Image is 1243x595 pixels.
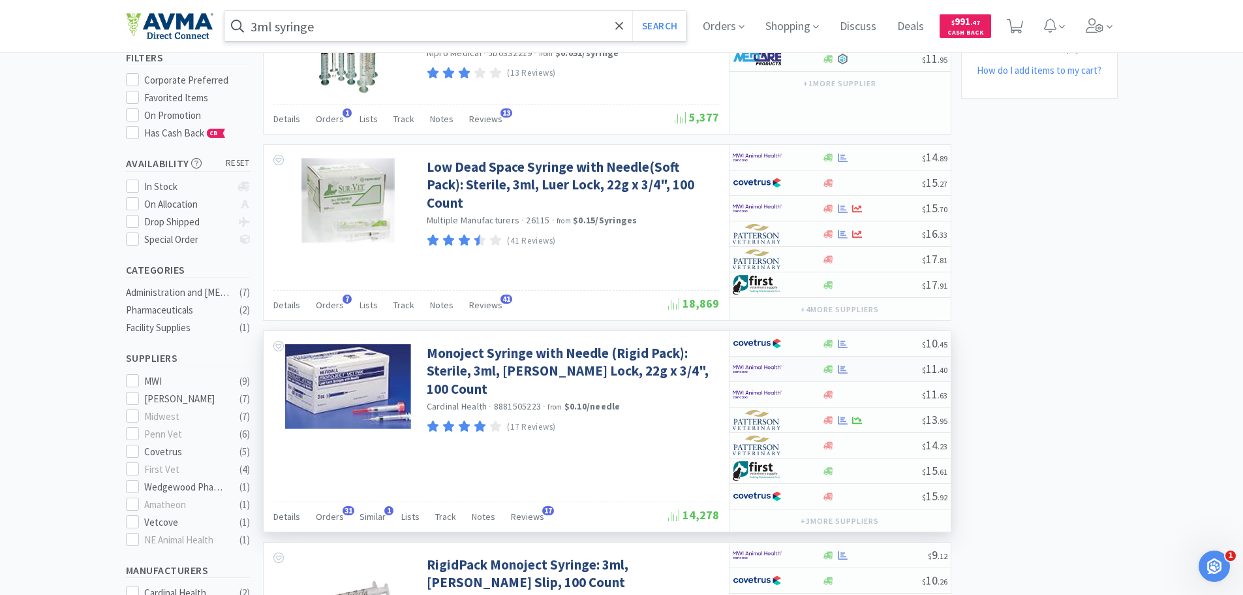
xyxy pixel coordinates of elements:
[144,374,225,389] div: MWI
[316,113,344,125] span: Orders
[733,275,782,295] img: 67d67680309e4a0bb49a5ff0391dcc42_6.png
[928,551,932,561] span: $
[144,127,226,139] span: Has Cash Back
[938,204,947,214] span: . 70
[427,400,487,412] a: Cardinal Health
[126,302,232,318] div: Pharmaceuticals
[1199,551,1230,582] iframe: Intercom live chat
[316,511,344,523] span: Orders
[733,49,782,69] img: 81f133ae88bc4a719cef3c65d1530da7_50.png
[273,511,300,523] span: Details
[938,442,947,451] span: . 23
[797,74,882,93] button: +1more supplier
[938,55,947,65] span: . 95
[393,113,414,125] span: Track
[552,214,555,226] span: ·
[144,232,231,248] div: Special Order
[962,63,1117,78] h5: How do I add items to my cart?
[316,299,344,311] span: Orders
[543,400,545,412] span: ·
[239,479,250,495] div: ( 1 )
[922,340,926,349] span: $
[239,409,250,425] div: ( 7 )
[144,391,225,407] div: [PERSON_NAME]
[500,108,512,118] span: 13
[343,295,352,304] span: 7
[922,281,926,291] span: $
[343,506,354,515] span: 31
[922,204,926,214] span: $
[500,295,512,304] span: 41
[427,214,520,226] a: Multiple Manufacturers
[507,421,556,434] p: (17 Reviews)
[951,15,980,27] span: 991
[144,479,225,495] div: Wedgewood Pharmacy
[511,511,544,523] span: Reviews
[144,197,231,212] div: On Allocation
[922,387,947,402] span: 11
[922,277,947,292] span: 17
[239,285,250,300] div: ( 7 )
[384,506,393,515] span: 1
[922,251,947,266] span: 17
[922,51,947,66] span: 11
[239,515,250,530] div: ( 1 )
[733,148,782,167] img: f6b2451649754179b5b4e0c70c3f7cb0_2.png
[922,492,926,502] span: $
[922,175,947,190] span: 15
[239,497,250,513] div: ( 1 )
[285,344,411,429] img: bedb42309558484fad267d9b3d8abc35_1717.png
[733,487,782,506] img: 77fca1acd8b6420a9015268ca798ef17_1.png
[938,467,947,477] span: . 61
[938,365,947,375] span: . 40
[922,412,947,427] span: 13
[427,556,716,592] a: RigidPack Monoject Syringe: 3ml, [PERSON_NAME] Slip, 100 Count
[144,426,225,442] div: Penn Vet
[668,507,719,523] span: 14,278
[733,199,782,218] img: f6b2451649754179b5b4e0c70c3f7cb0_2.png
[273,299,300,311] span: Details
[401,511,420,523] span: Lists
[922,201,947,216] span: 15
[675,110,719,125] span: 5,377
[922,577,926,587] span: $
[360,511,386,523] span: Similar
[922,442,926,451] span: $
[126,563,250,578] h5: Manufacturers
[733,461,782,481] img: 67d67680309e4a0bb49a5ff0391dcc42_6.png
[207,129,221,137] span: CB
[239,462,250,477] div: ( 4 )
[938,281,947,291] span: . 91
[922,336,947,351] span: 10
[938,391,947,400] span: . 63
[483,47,486,59] span: ·
[555,47,619,59] strong: $0.051 / syringe
[126,12,213,40] img: e4e33dab9f054f5782a47901c742baa9_102.png
[144,532,225,548] div: NE Animal Health
[507,67,556,80] p: (13 Reviews)
[668,296,719,311] span: 18,869
[922,489,947,504] span: 15
[126,351,250,366] h5: Suppliers
[733,436,782,455] img: f5e969b455434c6296c6d81ef179fa71_3.png
[733,224,782,244] img: f5e969b455434c6296c6d81ef179fa71_3.png
[489,400,491,412] span: ·
[430,299,453,311] span: Notes
[360,113,378,125] span: Lists
[144,497,225,513] div: Amatheon
[427,158,716,212] a: Low Dead Space Syringe with Needle(Soft Pack): Sterile, 3ml, Luer Lock, 22g x 3/4", 100 Count
[733,173,782,193] img: 77fca1acd8b6420a9015268ca798ef17_1.png
[126,320,232,336] div: Facility Supplies
[733,249,782,269] img: f5e969b455434c6296c6d81ef179fa71_3.png
[632,11,686,41] button: Search
[239,302,250,318] div: ( 2 )
[521,214,524,226] span: ·
[239,532,250,548] div: ( 1 )
[472,511,495,523] span: Notes
[144,72,250,88] div: Corporate Preferred
[733,385,782,404] img: f6b2451649754179b5b4e0c70c3f7cb0_2.png
[970,18,980,27] span: . 47
[573,214,637,226] strong: $0.15 / Syringes
[435,511,456,523] span: Track
[922,463,947,478] span: 15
